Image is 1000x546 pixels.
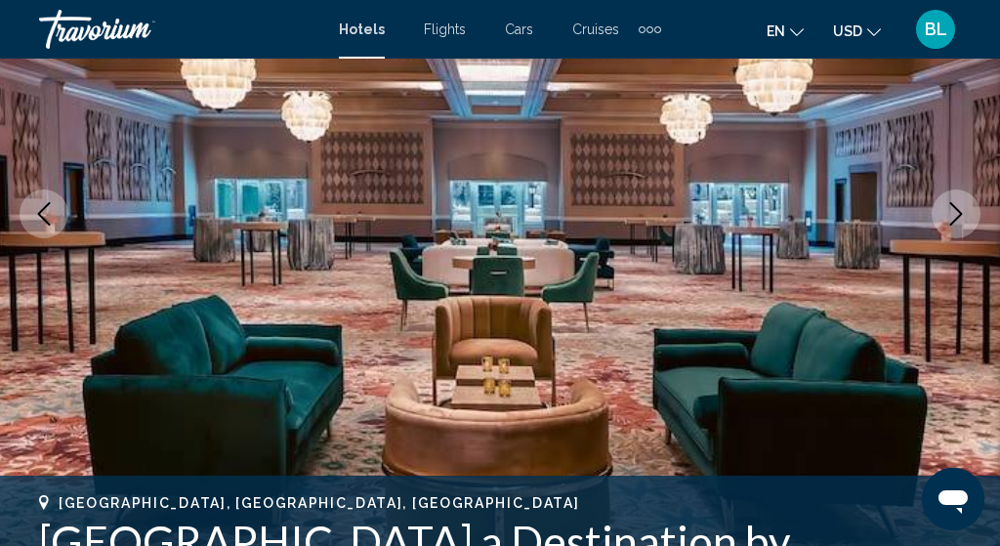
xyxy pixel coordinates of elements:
[833,23,862,39] span: USD
[833,17,881,45] button: Change currency
[572,21,619,37] a: Cruises
[424,21,466,37] a: Flights
[639,14,661,45] button: Extra navigation items
[39,10,319,49] a: Travorium
[59,495,579,511] span: [GEOGRAPHIC_DATA], [GEOGRAPHIC_DATA], [GEOGRAPHIC_DATA]
[925,20,947,39] span: BL
[922,468,984,530] iframe: Botón para iniciar la ventana de mensajería
[505,21,533,37] a: Cars
[932,189,980,238] button: Next image
[20,189,68,238] button: Previous image
[767,23,785,39] span: en
[767,17,804,45] button: Change language
[910,9,961,50] button: User Menu
[339,21,385,37] a: Hotels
